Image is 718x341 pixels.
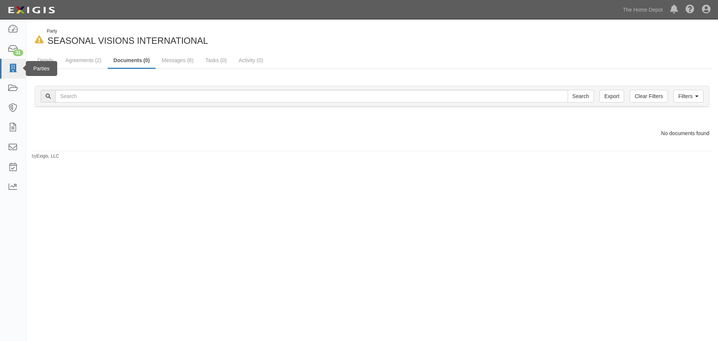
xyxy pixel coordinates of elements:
a: Documents (0) [108,53,155,69]
div: No documents found [29,130,715,137]
a: The Home Depot [619,2,666,17]
div: SEASONAL VISIONS INTERNATIONAL [32,28,366,47]
a: Filters [673,90,703,103]
i: In Default since 01/21/2025 [35,36,44,44]
div: Party [47,28,208,34]
img: logo-5460c22ac91f19d4615b14bd174203de0afe785f0fc80cf4dbbc73dc1793850b.png [6,3,57,17]
input: Search [568,90,594,103]
a: Messages (8) [156,53,199,68]
a: Details [32,53,59,68]
a: Activity (0) [233,53,269,68]
a: Tasks (0) [200,53,232,68]
input: Search [55,90,568,103]
div: Parties [26,61,57,76]
span: SEASONAL VISIONS INTERNATIONAL [47,36,208,46]
small: by [32,153,59,159]
a: Exigis, LLC [37,153,59,159]
i: Help Center - Complianz [685,5,694,14]
a: Agreements (2) [60,53,107,68]
a: Clear Filters [630,90,668,103]
a: Export [599,90,624,103]
div: 31 [13,49,23,56]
